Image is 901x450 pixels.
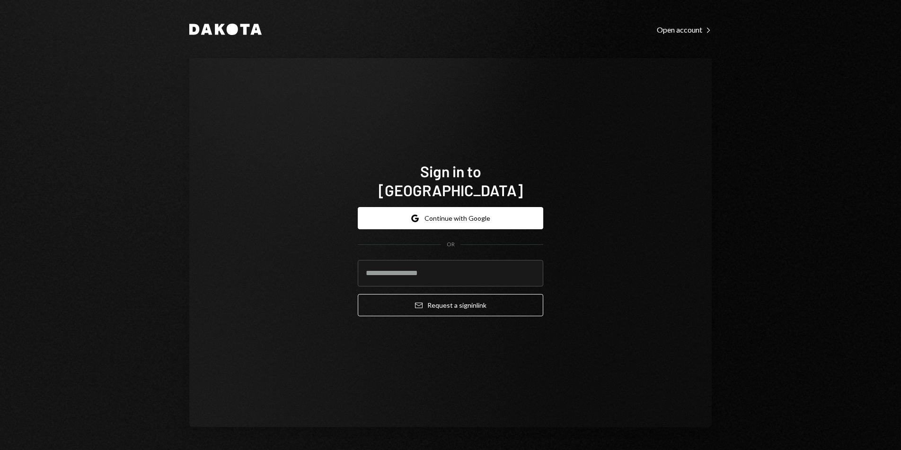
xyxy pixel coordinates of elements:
[657,25,712,35] div: Open account
[358,207,543,229] button: Continue with Google
[447,241,455,249] div: OR
[358,162,543,199] h1: Sign in to [GEOGRAPHIC_DATA]
[358,294,543,316] button: Request a signinlink
[657,24,712,35] a: Open account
